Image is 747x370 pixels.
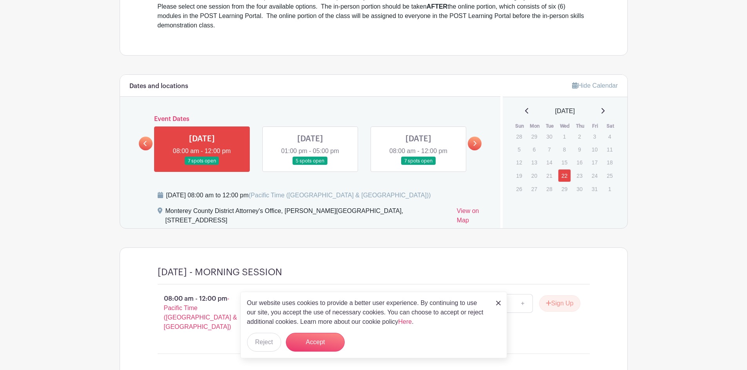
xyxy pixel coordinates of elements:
[588,170,601,182] p: 24
[528,170,541,182] p: 20
[247,298,488,327] p: Our website uses cookies to provide a better user experience. By continuing to use our site, you ...
[573,183,586,195] p: 30
[603,143,616,155] p: 11
[528,156,541,168] p: 13
[496,301,501,305] img: close_button-5f87c8562297e5c2d7936805f587ecaba9071eb48480494691a3f1689db116b3.svg
[588,130,601,143] p: 3
[513,143,525,155] p: 5
[145,291,260,335] p: 08:00 am - 12:00 pm
[573,170,586,182] p: 23
[558,143,571,155] p: 8
[543,130,556,143] p: 30
[588,143,601,155] p: 10
[555,106,575,116] span: [DATE]
[512,122,527,130] th: Sun
[558,169,571,182] a: 22
[513,294,533,313] a: +
[573,122,588,130] th: Thu
[543,170,556,182] p: 21
[513,130,525,143] p: 28
[527,122,543,130] th: Mon
[572,82,618,89] a: Hide Calendar
[166,191,431,200] div: [DATE] 08:00 am to 12:00 pm
[558,122,573,130] th: Wed
[573,130,586,143] p: 2
[286,333,345,352] button: Accept
[129,83,188,90] h6: Dates and locations
[588,156,601,168] p: 17
[588,122,603,130] th: Fri
[543,143,556,155] p: 7
[398,318,412,325] a: Here
[528,143,541,155] p: 6
[543,183,556,195] p: 28
[603,122,618,130] th: Sat
[158,267,282,278] h4: [DATE] - MORNING SESSION
[247,333,281,352] button: Reject
[249,192,431,199] span: (Pacific Time ([GEOGRAPHIC_DATA] & [GEOGRAPHIC_DATA]))
[153,116,468,123] h6: Event Dates
[528,183,541,195] p: 27
[558,183,571,195] p: 29
[603,183,616,195] p: 1
[603,156,616,168] p: 18
[427,3,447,10] strong: AFTER
[513,170,525,182] p: 19
[603,130,616,143] p: 4
[558,156,571,168] p: 15
[588,183,601,195] p: 31
[457,206,491,228] a: View on Map
[543,156,556,168] p: 14
[528,130,541,143] p: 29
[539,295,580,312] button: Sign Up
[573,156,586,168] p: 16
[165,206,451,228] div: Monterey County District Attorney's Office, [PERSON_NAME][GEOGRAPHIC_DATA], [STREET_ADDRESS]
[542,122,558,130] th: Tue
[603,170,616,182] p: 25
[513,156,525,168] p: 12
[558,130,571,143] p: 1
[573,143,586,155] p: 9
[513,183,525,195] p: 26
